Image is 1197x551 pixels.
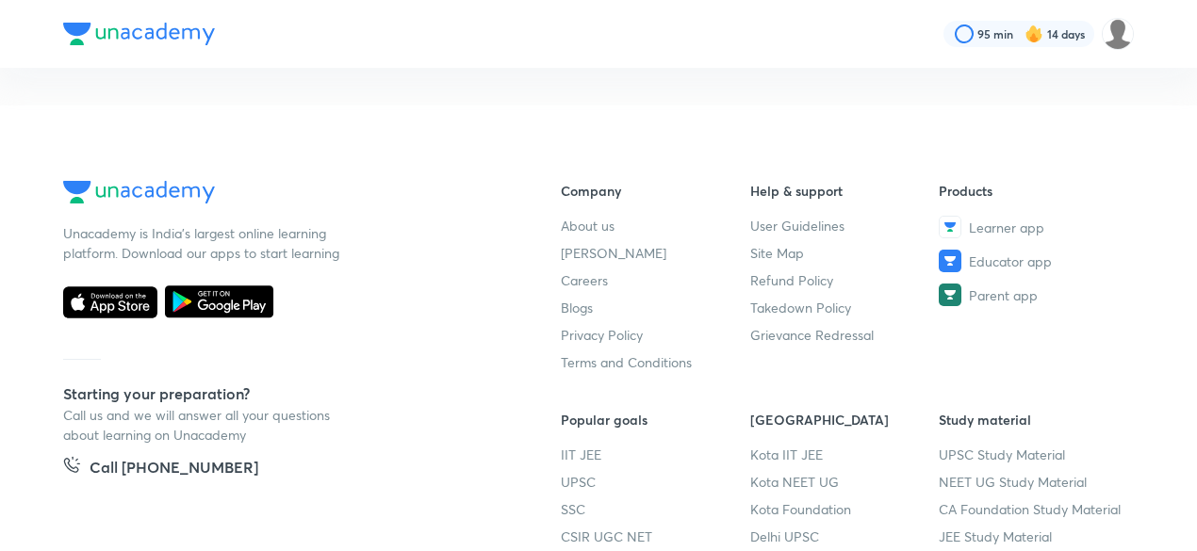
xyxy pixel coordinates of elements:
a: CA Foundation Study Material [939,499,1128,519]
a: Site Map [750,243,940,263]
a: Grievance Redressal [750,325,940,345]
a: NEET UG Study Material [939,472,1128,492]
a: [PERSON_NAME] [561,243,750,263]
a: Terms and Conditions [561,352,750,372]
h6: Help & support [750,181,940,201]
img: SAKSHI AGRAWAL [1102,18,1134,50]
h6: Company [561,181,750,201]
a: Blogs [561,298,750,317]
a: SSC [561,499,750,519]
a: JEE Study Material [939,527,1128,546]
a: Company Logo [63,181,500,208]
a: Delhi UPSC [750,527,940,546]
img: streak [1025,24,1043,43]
h5: Starting your preparation? [63,382,500,405]
a: Privacy Policy [561,325,750,345]
a: Kota NEET UG [750,472,940,492]
span: Educator app [969,251,1052,271]
img: Parent app [939,284,961,306]
a: User Guidelines [750,216,940,235]
img: Company Logo [63,181,215,203]
img: Educator app [939,250,961,272]
span: Parent app [969,285,1038,305]
a: Educator app [939,250,1128,272]
a: UPSC Study Material [939,445,1128,464]
h6: Study material [939,410,1128,429]
h6: Popular goals [561,410,750,429]
a: IIT JEE [561,445,750,464]
a: CSIR UGC NET [561,527,750,546]
a: Parent app [939,284,1128,306]
h6: Products [939,181,1128,201]
a: Kota IIT JEE [750,445,940,464]
p: Unacademy is India’s largest online learning platform. Download our apps to start learning [63,223,346,263]
a: About us [561,216,750,235]
h5: Call [PHONE_NUMBER] [90,456,258,482]
a: Refund Policy [750,270,940,290]
p: Call us and we will answer all your questions about learning on Unacademy [63,405,346,445]
a: UPSC [561,472,750,492]
a: Takedown Policy [750,298,940,317]
a: Kota Foundation [750,499,940,519]
img: Learner app [939,216,961,238]
a: Learner app [939,216,1128,238]
span: Learner app [969,218,1044,237]
img: Company Logo [63,23,215,45]
h6: [GEOGRAPHIC_DATA] [750,410,940,429]
a: Careers [561,270,750,290]
a: Call [PHONE_NUMBER] [63,456,258,482]
span: Careers [561,270,608,290]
